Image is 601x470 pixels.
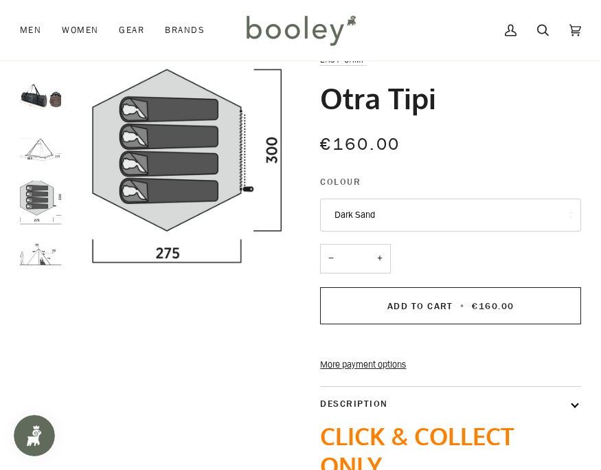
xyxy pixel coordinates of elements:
img: Easy Camp Otra Tipi - Booley Galway [20,128,61,170]
button: Description [320,387,581,422]
img: Booley [240,10,361,50]
a: More payment options [320,358,581,372]
button: − [320,244,342,273]
span: Gear [119,23,144,37]
button: + [369,244,391,273]
a: Easy Camp [320,54,366,65]
input: Quantity [320,244,391,273]
button: Add to Cart • €160.00 [320,287,581,324]
span: • [456,300,469,313]
img: Easy Camp Otra Tipi - Booley Galway [20,234,61,275]
img: Easy Camp Otra Tipi - Booley Galway [20,181,61,222]
span: Brands [165,23,205,37]
img: Easy Camp Otra Tipi Dark Sand - Booley Galway [20,76,61,117]
span: Women [62,23,98,37]
span: Add to Cart [387,300,453,313]
span: Colour [320,175,361,189]
h1: Otra Tipi [320,80,436,116]
span: Men [20,23,41,37]
span: €160.00 [320,133,400,155]
button: Dark Sand [320,199,581,232]
span: €160.00 [472,300,514,313]
img: Easy Camp Otra Tipi - Booley Galway [68,53,301,286]
iframe: Button to open loyalty program pop-up [14,415,55,456]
